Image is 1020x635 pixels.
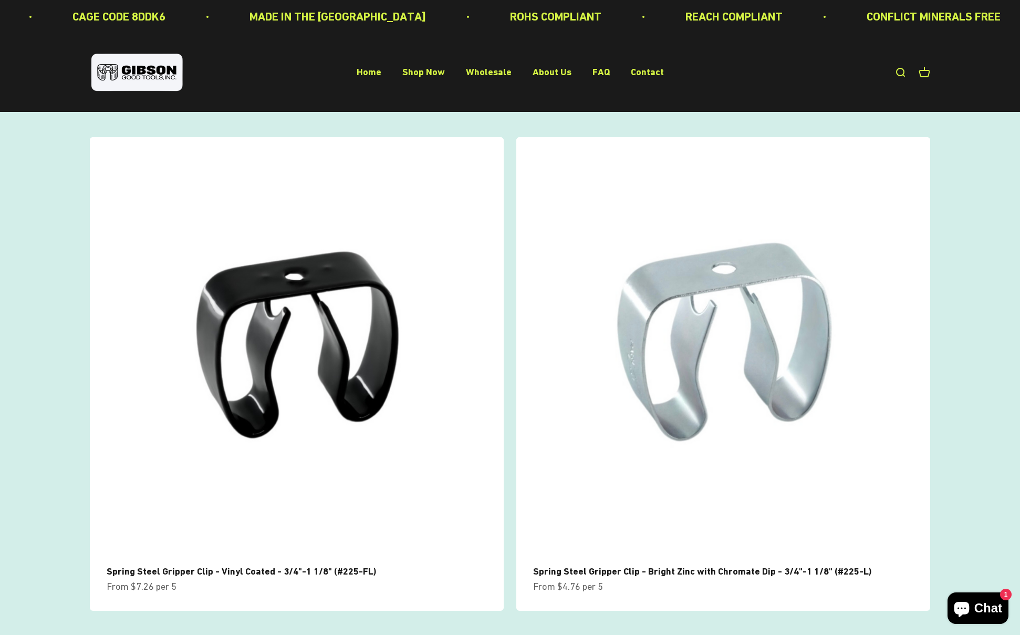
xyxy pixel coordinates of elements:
[466,67,512,78] a: Wholesale
[631,67,664,78] a: Contact
[107,579,176,595] sale-price: From $7.26 per 5
[865,7,999,26] p: CONFLICT MINERALS FREE
[684,7,781,26] p: REACH COMPLIANT
[533,67,571,78] a: About Us
[71,7,164,26] p: CAGE CODE 8DDK6
[107,566,376,577] a: Spring Steel Gripper Clip - Vinyl Coated - 3/4"-1 1/8" (#225-FL)
[508,7,600,26] p: ROHS COMPLIANT
[944,592,1012,627] inbox-online-store-chat: Shopify online store chat
[533,579,603,595] sale-price: From $4.76 per 5
[357,67,381,78] a: Home
[592,67,610,78] a: FAQ
[402,67,445,78] a: Shop Now
[533,566,871,577] a: Spring Steel Gripper Clip - Bright Zinc with Chromate Dip - 3/4"-1 1/8" (#225-L)
[248,7,424,26] p: MADE IN THE [GEOGRAPHIC_DATA]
